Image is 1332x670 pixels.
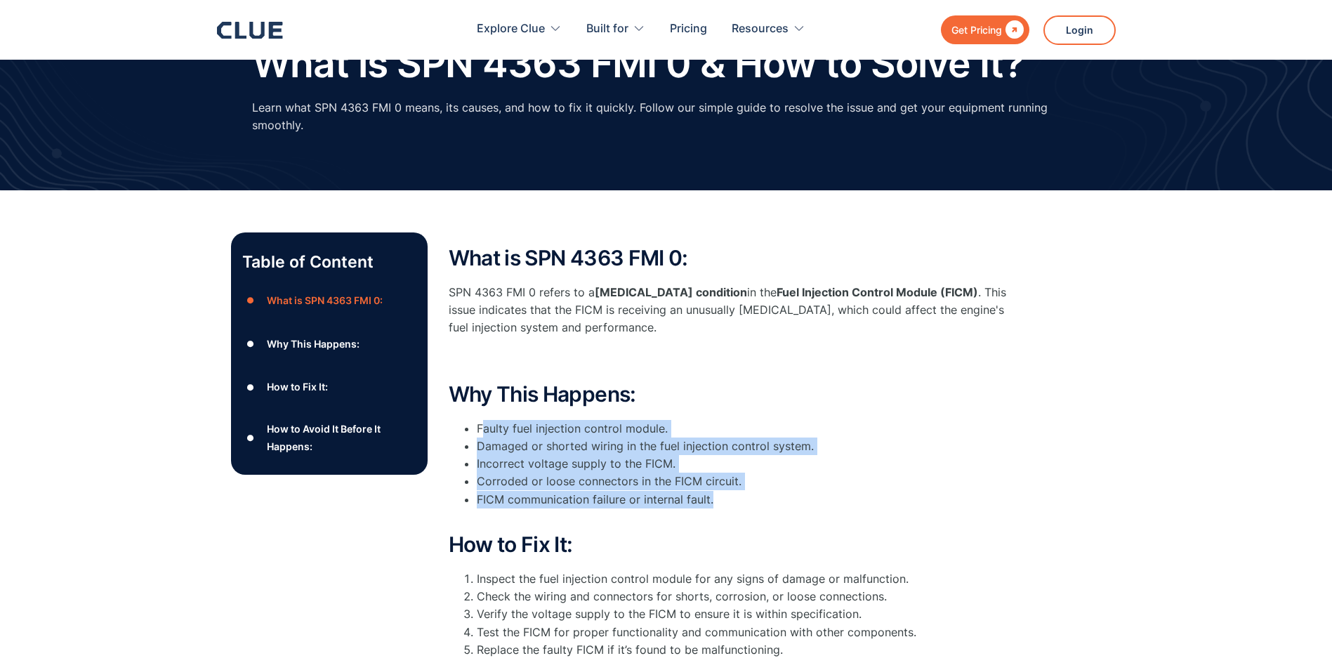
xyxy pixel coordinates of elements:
[252,99,1081,134] p: Learn what SPN 4363 FMI 0 means, its causes, and how to fix it quickly. Follow our simple guide t...
[595,285,747,299] strong: [MEDICAL_DATA] condition
[242,427,259,448] div: ●
[267,291,383,309] div: What is SPN 4363 FMI 0:
[477,7,562,51] div: Explore Clue
[242,251,416,273] p: Table of Content
[449,383,1010,406] h2: Why This Happens:
[477,605,1010,623] li: Verify the voltage supply to the FICM to ensure it is within specification.
[242,290,259,311] div: ●
[732,7,789,51] div: Resources
[670,7,707,51] a: Pricing
[477,420,1010,438] li: Faulty fuel injection control module.
[477,588,1010,605] li: Check the wiring and connectors for shorts, corrosion, or loose connections.
[477,491,1010,526] li: FICM communication failure or internal fault.
[477,7,545,51] div: Explore Clue
[267,335,360,353] div: Why This Happens:
[477,570,1010,588] li: Inspect the fuel injection control module for any signs of damage or malfunction.
[242,376,259,398] div: ●
[242,334,259,355] div: ●
[477,473,1010,490] li: Corroded or loose connectors in the FICM circuit.
[951,21,1002,39] div: Get Pricing
[477,455,1010,473] li: Incorrect voltage supply to the FICM.
[449,351,1010,369] p: ‍
[586,7,628,51] div: Built for
[242,376,416,398] a: ●How to Fix It:
[477,624,1010,641] li: Test the FICM for proper functionality and communication with other components.
[477,438,1010,455] li: Damaged or shorted wiring in the fuel injection control system.
[1002,21,1024,39] div: 
[449,533,1010,556] h2: How to Fix It:
[586,7,645,51] div: Built for
[267,378,328,395] div: How to Fix It:
[777,285,978,299] strong: Fuel Injection Control Module (FICM)
[941,15,1029,44] a: Get Pricing
[732,7,805,51] div: Resources
[242,334,416,355] a: ●Why This Happens:
[449,284,1010,337] p: SPN 4363 FMI 0 refers to a in the . This issue indicates that the FICM is receiving an unusually ...
[242,420,416,455] a: ●How to Avoid It Before It Happens:
[449,247,1010,270] h2: What is SPN 4363 FMI 0:
[267,420,416,455] div: How to Avoid It Before It Happens:
[242,290,416,311] a: ●What is SPN 4363 FMI 0:
[1043,15,1116,45] a: Login
[252,42,1024,85] h1: What is SPN 4363 FMI 0 & How to Solve It?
